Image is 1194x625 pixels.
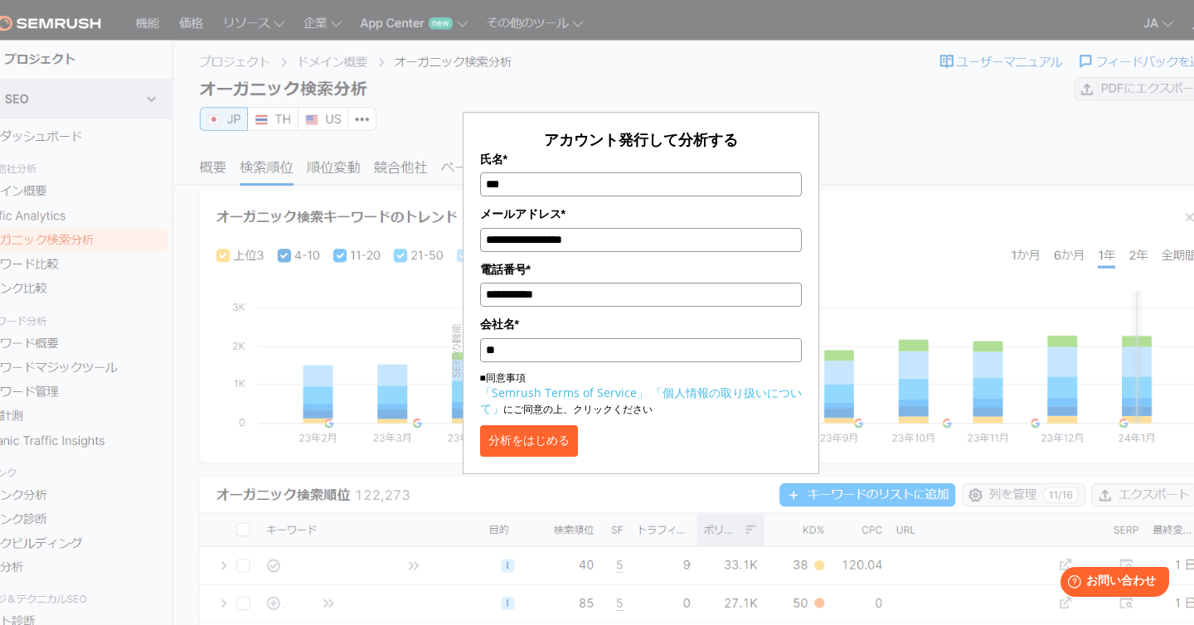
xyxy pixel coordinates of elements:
[480,205,802,223] label: メールアドレス*
[480,385,802,416] a: 「個人情報の取り扱いについて」
[1046,560,1176,607] iframe: Help widget launcher
[480,385,648,400] a: 「Semrush Terms of Service」
[480,260,802,279] label: 電話番号*
[544,129,738,149] span: アカウント発行して分析する
[480,371,802,417] p: ■同意事項 にご同意の上、クリックください
[480,425,578,457] button: 分析をはじめる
